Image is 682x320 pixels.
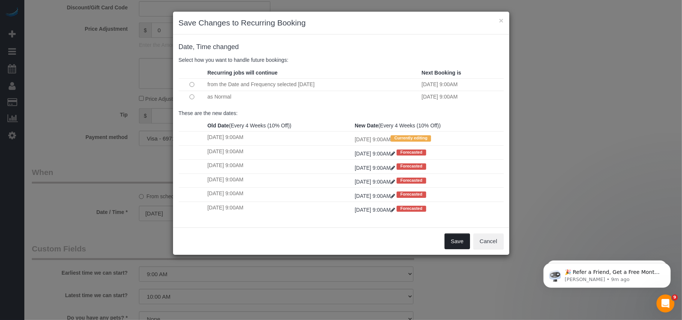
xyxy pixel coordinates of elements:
[179,56,504,64] p: Select how you want to handle future bookings:
[672,295,678,301] span: 9
[445,233,470,249] button: Save
[206,202,353,215] td: [DATE] 9:00AM
[397,206,426,212] span: Forecasted
[657,295,675,313] iframe: Intercom live chat
[355,207,397,213] a: [DATE] 9:00AM
[179,17,504,28] h3: Save Changes to Recurring Booking
[179,109,504,117] p: These are the new dates:
[355,165,397,171] a: [DATE] 9:00AM
[179,43,504,51] h4: changed
[353,120,503,132] th: (Every 4 Weeks (10% Off))
[33,29,129,36] p: Message from Ellie, sent 9m ago
[206,160,353,173] td: [DATE] 9:00AM
[207,123,229,129] strong: Old Date
[420,78,504,91] td: [DATE] 9:00AM
[355,151,397,157] a: [DATE] 9:00AM
[532,247,682,300] iframe: Intercom notifications message
[353,132,503,145] td: [DATE] 9:00AM
[499,16,503,24] button: ×
[33,22,128,102] span: 🎉 Refer a Friend, Get a Free Month! 🎉 Love Automaid? Share the love! When you refer a friend who ...
[206,145,353,159] td: [DATE] 9:00AM
[179,43,211,51] span: Date, Time
[397,150,426,156] span: Forecasted
[355,179,397,185] a: [DATE] 9:00AM
[207,70,278,76] strong: Recurring jobs will continue
[206,91,420,103] td: as Normal
[206,173,353,187] td: [DATE] 9:00AM
[206,78,420,91] td: from the Date and Frequency selected [DATE]
[397,178,426,184] span: Forecasted
[391,135,431,141] span: Currently editing
[355,193,397,199] a: [DATE] 9:00AM
[397,163,426,169] span: Forecasted
[206,132,353,145] td: [DATE] 9:00AM
[206,188,353,202] td: [DATE] 9:00AM
[206,120,353,132] th: (Every 4 Weeks (10% Off))
[397,191,426,197] span: Forecasted
[473,233,504,249] button: Cancel
[355,123,378,129] strong: New Date
[420,91,504,103] td: [DATE] 9:00AM
[422,70,461,76] strong: Next Booking is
